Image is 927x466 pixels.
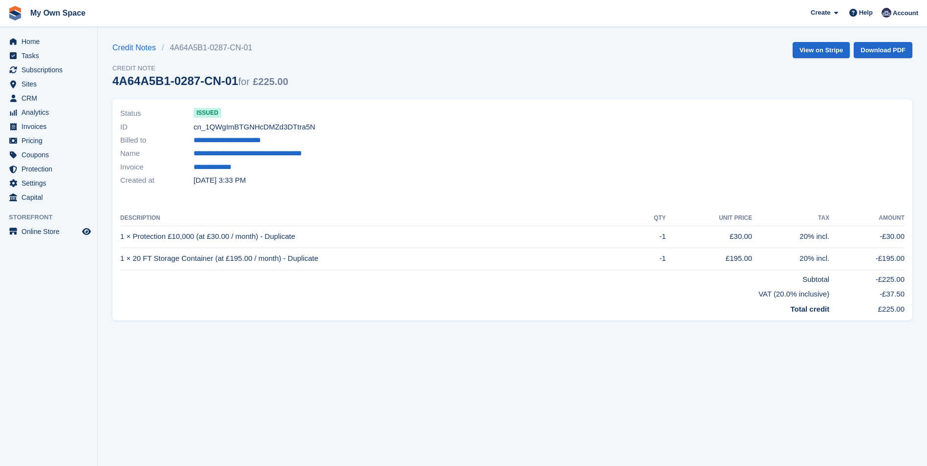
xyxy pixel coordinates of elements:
span: Online Store [22,225,80,238]
span: Invoice [120,162,194,173]
strong: Total credit [790,305,829,313]
span: CRM [22,91,80,105]
span: Home [22,35,80,48]
span: Created at [120,175,194,186]
a: View on Stripe [793,42,850,58]
a: menu [5,63,92,77]
a: menu [5,35,92,48]
th: Tax [752,211,829,226]
span: Storefront [9,212,97,222]
a: menu [5,148,92,162]
a: Credit Notes [112,42,162,54]
a: menu [5,225,92,238]
span: Pricing [22,134,80,148]
span: issued [194,108,221,118]
span: ID [120,122,194,133]
span: Account [893,8,918,18]
img: stora-icon-8386f47178a22dfd0bd8f6a31ec36ba5ce8667c1dd55bd0f319d3a0aa187defe.svg [8,6,22,21]
td: £30.00 [666,226,753,248]
span: Settings [22,176,80,190]
td: -£225.00 [829,270,905,285]
a: menu [5,176,92,190]
a: Download PDF [854,42,912,58]
a: menu [5,134,92,148]
td: VAT (20.0% inclusive) [120,285,829,300]
td: £225.00 [829,300,905,315]
span: Status [120,108,194,119]
span: Billed to [120,135,194,146]
span: £225.00 [253,76,288,87]
td: 20% incl. [752,226,829,248]
a: menu [5,49,92,63]
span: Sites [22,77,80,91]
td: -1 [635,226,666,248]
span: Credit Note [112,64,288,73]
img: Gary Chamberlain [882,8,891,18]
span: cn_1QWgImBTGNHcDMZd3DTtra5N [194,122,315,133]
th: Description [120,211,635,226]
td: -1 [635,248,666,270]
span: Analytics [22,106,80,119]
td: 1 × 20 FT Storage Container (at £195.00 / month) - Duplicate [120,248,635,270]
a: My Own Space [26,5,89,21]
time: 2024-12-16 15:33:44 UTC [194,175,246,186]
th: QTY [635,211,666,226]
td: -£195.00 [829,248,905,270]
td: -£30.00 [829,226,905,248]
a: menu [5,162,92,176]
td: -£37.50 [829,285,905,300]
th: Unit Price [666,211,753,226]
a: menu [5,91,92,105]
td: 1 × Protection £10,000 (at £30.00 / month) - Duplicate [120,226,635,248]
a: Preview store [81,226,92,237]
a: menu [5,120,92,133]
span: Help [859,8,873,18]
span: Invoices [22,120,80,133]
h1: 4A64A5B1-0287-CN-01 [112,74,288,87]
span: Coupons [22,148,80,162]
a: menu [5,106,92,119]
a: menu [5,191,92,204]
td: £195.00 [666,248,753,270]
a: menu [5,77,92,91]
span: Capital [22,191,80,204]
span: Protection [22,162,80,176]
span: Name [120,148,194,159]
span: Tasks [22,49,80,63]
span: Subscriptions [22,63,80,77]
td: 20% incl. [752,248,829,270]
nav: breadcrumbs [112,42,288,54]
span: Create [811,8,830,18]
td: Subtotal [120,270,829,285]
th: Amount [829,211,905,226]
span: for [238,76,249,87]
